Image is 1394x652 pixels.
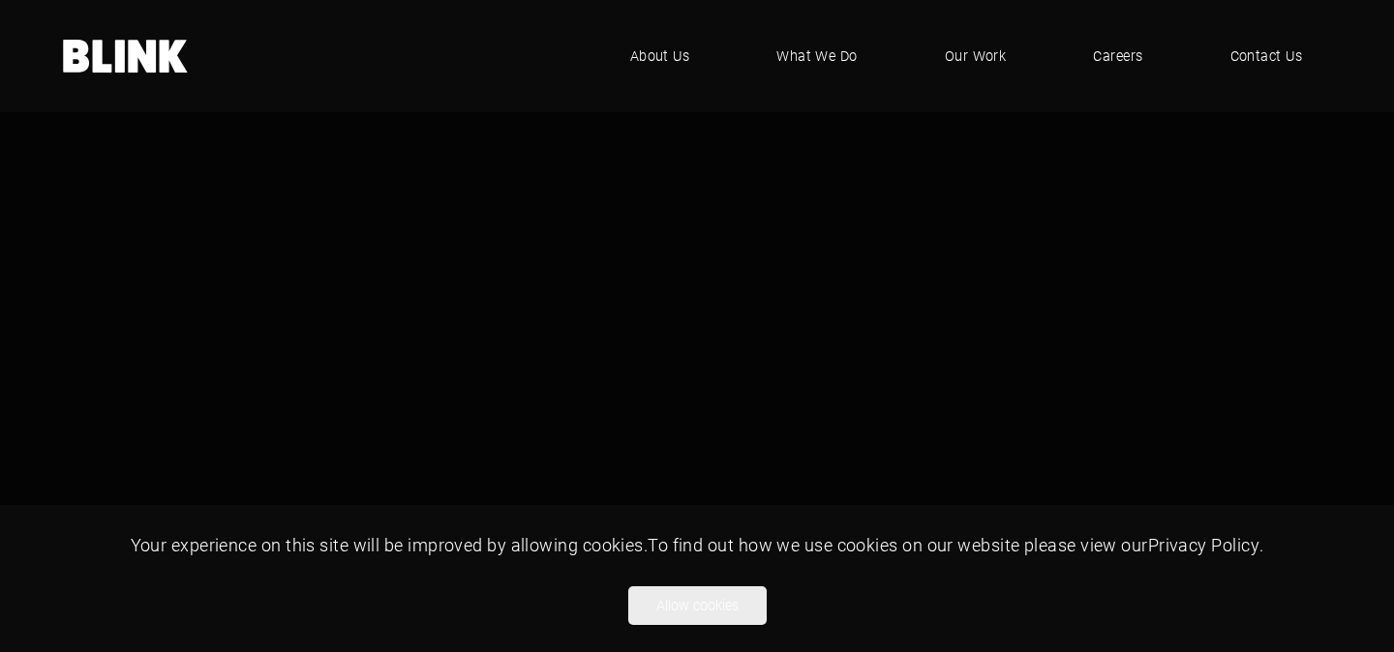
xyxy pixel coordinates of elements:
[916,27,1036,85] a: Our Work
[1093,45,1142,67] span: Careers
[1230,45,1303,67] span: Contact Us
[131,533,1264,556] span: Your experience on this site will be improved by allowing cookies. To find out how we use cookies...
[630,45,690,67] span: About Us
[1064,27,1171,85] a: Careers
[1201,27,1332,85] a: Contact Us
[1148,533,1259,556] a: Privacy Policy
[776,45,858,67] span: What We Do
[945,45,1007,67] span: Our Work
[63,40,189,73] a: Home
[628,586,767,625] button: Allow cookies
[747,27,887,85] a: What We Do
[601,27,719,85] a: About Us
